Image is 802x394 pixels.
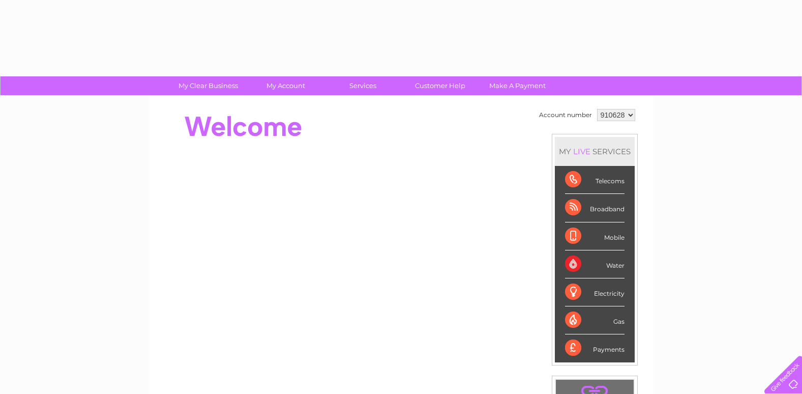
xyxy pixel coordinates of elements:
[244,76,328,95] a: My Account
[565,166,625,194] div: Telecoms
[565,250,625,278] div: Water
[398,76,482,95] a: Customer Help
[571,147,592,156] div: LIVE
[166,76,250,95] a: My Clear Business
[565,222,625,250] div: Mobile
[565,278,625,306] div: Electricity
[537,106,595,124] td: Account number
[476,76,559,95] a: Make A Payment
[565,194,625,222] div: Broadband
[321,76,405,95] a: Services
[565,334,625,362] div: Payments
[565,306,625,334] div: Gas
[555,137,635,166] div: MY SERVICES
